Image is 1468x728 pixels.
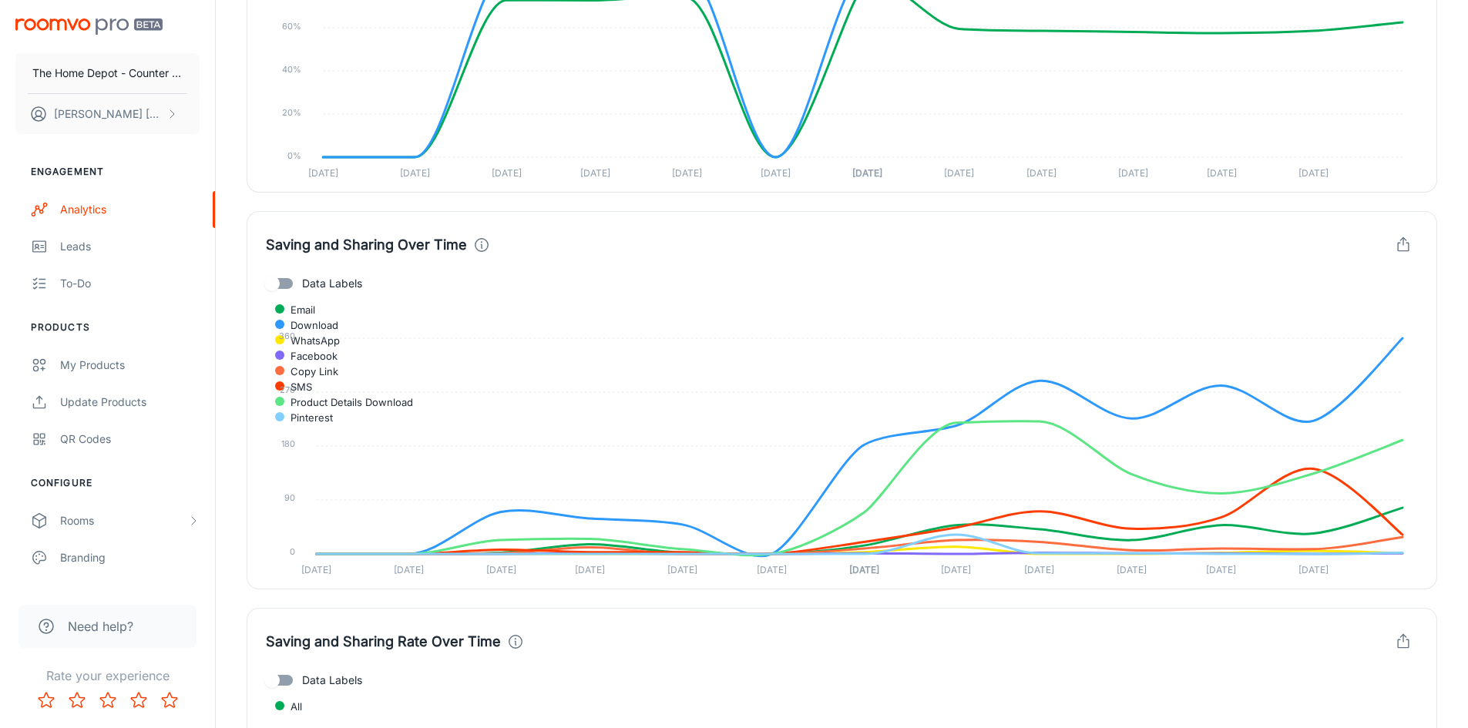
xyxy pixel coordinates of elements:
span: Need help? [68,617,133,636]
tspan: 40% [282,64,301,75]
tspan: [DATE] [849,564,879,575]
span: Email [279,303,315,317]
span: All [279,699,302,713]
tspan: [DATE] [575,564,605,575]
div: Texts [60,586,200,603]
div: Analytics [60,201,200,218]
tspan: [DATE] [1026,167,1056,179]
tspan: [DATE] [1206,564,1236,575]
tspan: [DATE] [757,564,787,575]
span: Data Labels [302,672,362,689]
button: Rate 3 star [92,685,123,716]
tspan: [DATE] [1207,167,1237,179]
tspan: [DATE] [580,167,610,179]
tspan: [DATE] [492,167,522,179]
span: WhatsApp [279,334,340,347]
button: Rate 5 star [154,685,185,716]
div: To-do [60,275,200,292]
tspan: [DATE] [1024,564,1054,575]
div: QR Codes [60,431,200,448]
tspan: [DATE] [486,564,516,575]
span: Copy Link [279,364,338,378]
button: Rate 1 star [31,685,62,716]
div: My Products [60,357,200,374]
tspan: [DATE] [1298,167,1329,179]
span: SMS [279,380,312,394]
span: Data Labels [302,275,362,292]
p: Rate your experience [12,666,203,685]
button: Rate 4 star [123,685,154,716]
tspan: [DATE] [400,167,430,179]
tspan: [DATE] [1298,564,1329,575]
p: The Home Depot - Counter tops [32,65,183,82]
tspan: 180 [281,438,295,449]
tspan: [DATE] [1117,564,1147,575]
tspan: [DATE] [1118,167,1148,179]
p: [PERSON_NAME] [PERSON_NAME] [54,106,163,122]
tspan: 0 [290,546,295,557]
h4: Saving and Sharing Rate Over Time [266,631,501,653]
div: Rooms [60,512,187,529]
span: Facebook [279,349,338,363]
tspan: 0% [287,150,301,161]
tspan: [DATE] [944,167,974,179]
span: Pinterest [279,411,333,424]
div: Leads [60,238,200,255]
tspan: 270 [280,384,295,395]
tspan: [DATE] [308,167,338,179]
h4: Saving and Sharing Over Time [266,234,467,256]
div: Update Products [60,394,200,411]
tspan: 360 [279,330,295,341]
span: Download [279,318,338,332]
tspan: [DATE] [852,167,882,179]
button: [PERSON_NAME] [PERSON_NAME] [15,94,200,134]
button: Rate 2 star [62,685,92,716]
span: Product Details Download [279,395,413,409]
div: Branding [60,549,200,566]
img: Roomvo PRO Beta [15,18,163,35]
tspan: 20% [282,107,301,118]
tspan: [DATE] [394,564,424,575]
tspan: [DATE] [761,167,791,179]
tspan: [DATE] [941,564,971,575]
button: The Home Depot - Counter tops [15,53,200,93]
tspan: 60% [282,21,301,32]
tspan: [DATE] [667,564,697,575]
tspan: [DATE] [672,167,702,179]
tspan: [DATE] [301,564,331,575]
tspan: 90 [284,492,295,503]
